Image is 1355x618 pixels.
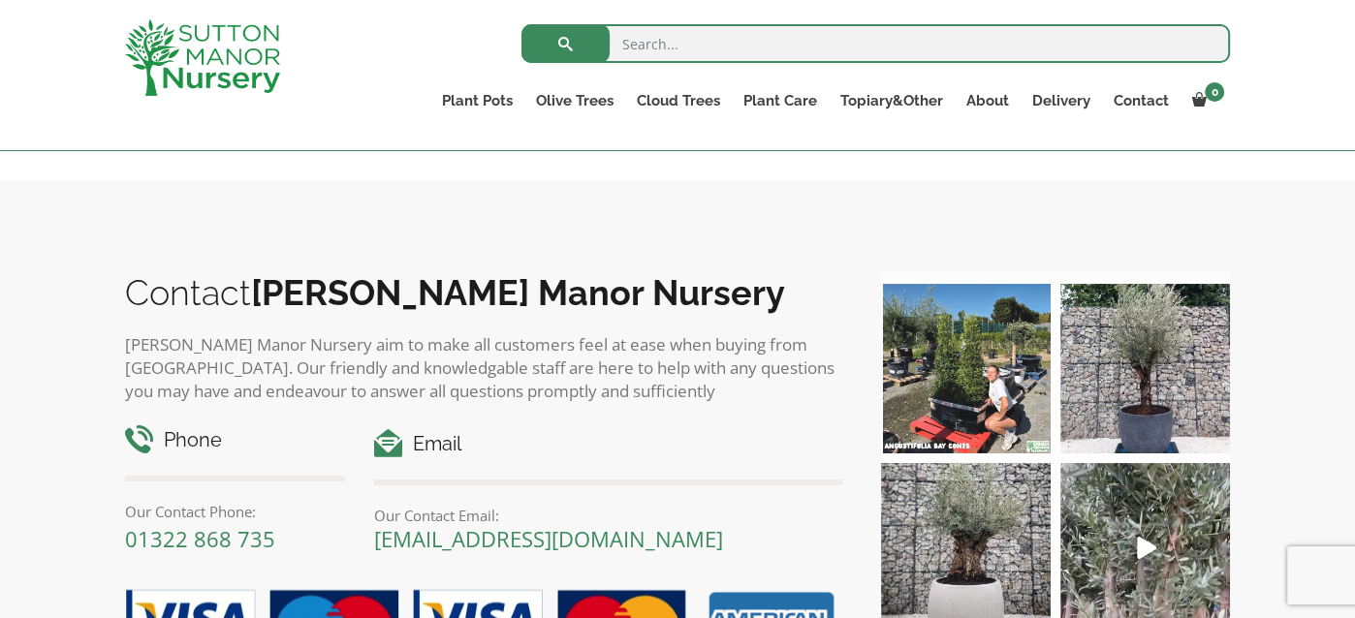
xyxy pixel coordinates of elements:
[374,524,723,553] a: [EMAIL_ADDRESS][DOMAIN_NAME]
[521,24,1230,63] input: Search...
[125,425,345,455] h4: Phone
[524,87,625,114] a: Olive Trees
[1060,284,1230,453] img: A beautiful multi-stem Spanish Olive tree potted in our luxurious fibre clay pots 😍😍
[374,504,842,527] p: Our Contact Email:
[125,500,345,523] p: Our Contact Phone:
[1181,87,1230,114] a: 0
[1102,87,1181,114] a: Contact
[829,87,955,114] a: Topiary&Other
[1021,87,1102,114] a: Delivery
[374,429,842,459] h4: Email
[1205,82,1224,102] span: 0
[125,524,275,553] a: 01322 868 735
[125,19,280,96] img: logo
[430,87,524,114] a: Plant Pots
[125,272,842,313] h2: Contact
[625,87,732,114] a: Cloud Trees
[1137,537,1156,559] svg: Play
[125,333,842,403] p: [PERSON_NAME] Manor Nursery aim to make all customers feel at ease when buying from [GEOGRAPHIC_D...
[881,284,1051,453] img: Our elegant & picturesque Angustifolia Cones are an exquisite addition to your Bay Tree collectio...
[955,87,1021,114] a: About
[732,87,829,114] a: Plant Care
[251,272,785,313] b: [PERSON_NAME] Manor Nursery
